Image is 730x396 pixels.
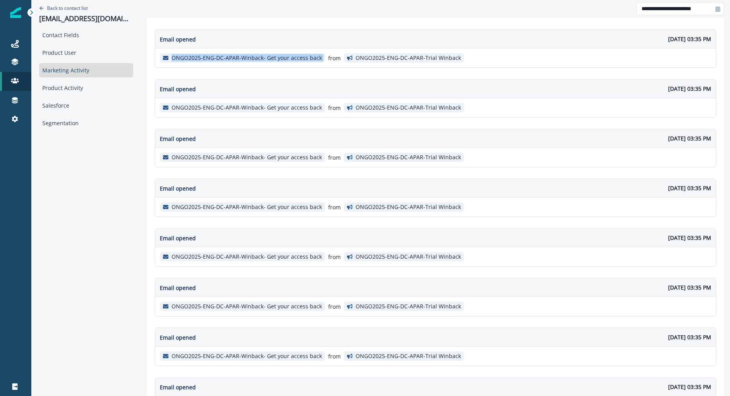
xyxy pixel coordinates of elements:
[172,154,322,161] p: ONGO2025-ENG-DC-APAR-Winback- Get your access back
[668,383,711,391] p: [DATE] 03:35 PM
[39,28,133,42] div: Contact Fields
[160,234,196,242] p: Email opened
[356,254,461,260] p: ONGO2025-ENG-DC-APAR-Trial Winback
[328,302,341,311] p: from
[668,85,711,93] p: [DATE] 03:35 PM
[328,104,341,112] p: from
[39,5,88,11] button: Go back
[172,353,322,360] p: ONGO2025-ENG-DC-APAR-Winback- Get your access back
[160,135,196,143] p: Email opened
[356,353,461,360] p: ONGO2025-ENG-DC-APAR-Trial Winback
[47,5,88,11] p: Back to contact list
[328,54,341,62] p: from
[172,204,322,211] p: ONGO2025-ENG-DC-APAR-Winback- Get your access back
[172,303,322,310] p: ONGO2025-ENG-DC-APAR-Winback- Get your access back
[668,184,711,192] p: [DATE] 03:35 PM
[356,204,461,211] p: ONGO2025-ENG-DC-APAR-Trial Winback
[39,14,133,23] p: [EMAIL_ADDRESS][DOMAIN_NAME]
[328,203,341,211] p: from
[328,253,341,261] p: from
[172,254,322,260] p: ONGO2025-ENG-DC-APAR-Winback- Get your access back
[160,383,196,391] p: Email opened
[39,45,133,60] div: Product User
[668,35,711,43] p: [DATE] 03:35 PM
[356,55,461,61] p: ONGO2025-ENG-DC-APAR-Trial Winback
[160,284,196,292] p: Email opened
[160,184,196,193] p: Email opened
[172,104,322,111] p: ONGO2025-ENG-DC-APAR-Winback- Get your access back
[39,81,133,95] div: Product Activity
[10,7,21,18] img: Inflection
[668,134,711,142] p: [DATE] 03:35 PM
[160,85,196,93] p: Email opened
[668,234,711,242] p: [DATE] 03:35 PM
[172,55,322,61] p: ONGO2025-ENG-DC-APAR-Winback- Get your access back
[160,333,196,342] p: Email opened
[39,116,133,130] div: Segmentation
[328,352,341,360] p: from
[328,153,341,162] p: from
[356,303,461,310] p: ONGO2025-ENG-DC-APAR-Trial Winback
[668,283,711,292] p: [DATE] 03:35 PM
[39,63,133,77] div: Marketing Activity
[356,154,461,161] p: ONGO2025-ENG-DC-APAR-Trial Winback
[356,104,461,111] p: ONGO2025-ENG-DC-APAR-Trial Winback
[160,35,196,43] p: Email opened
[39,98,133,113] div: Salesforce
[668,333,711,341] p: [DATE] 03:35 PM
